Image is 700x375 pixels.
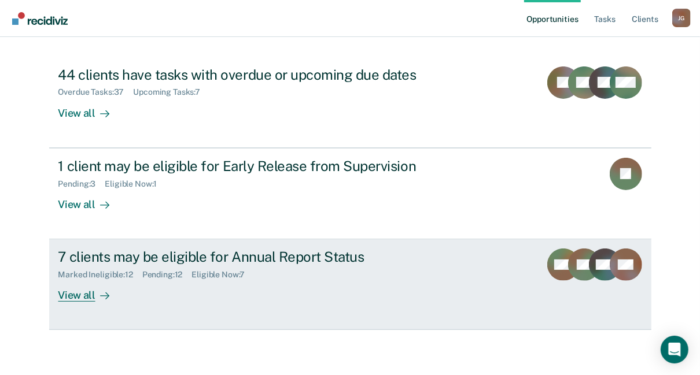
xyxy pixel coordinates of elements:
div: Marked Ineligible : 12 [58,270,142,280]
button: Profile dropdown button [672,9,691,27]
a: 7 clients may be eligible for Annual Report StatusMarked Ineligible:12Pending:12Eligible Now:7Vie... [49,239,651,330]
img: Recidiviz [12,12,68,25]
div: 44 clients have tasks with overdue or upcoming due dates [58,66,465,83]
div: Pending : 12 [142,270,192,280]
div: Eligible Now : 7 [191,270,254,280]
div: 1 client may be eligible for Early Release from Supervision [58,158,465,174]
div: Upcoming Tasks : 7 [133,87,209,97]
div: View all [58,188,123,211]
div: 7 clients may be eligible for Annual Report Status [58,248,465,265]
div: View all [58,280,123,302]
div: Eligible Now : 1 [105,179,166,189]
div: View all [58,97,123,120]
div: J G [672,9,691,27]
a: 1 client may be eligible for Early Release from SupervisionPending:3Eligible Now:1View all [49,148,651,239]
a: 44 clients have tasks with overdue or upcoming due datesOverdue Tasks:37Upcoming Tasks:7View all [49,57,651,148]
div: Overdue Tasks : 37 [58,87,134,97]
div: Pending : 3 [58,179,105,189]
div: Open Intercom Messenger [661,336,688,363]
